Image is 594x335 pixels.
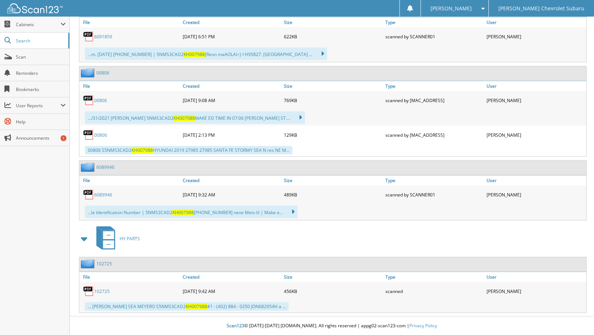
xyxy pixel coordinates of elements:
[16,54,66,60] span: Scan
[181,17,282,27] a: Created
[282,93,384,108] div: 769KB
[16,135,66,141] span: Announcements
[172,209,194,216] span: KH007988
[79,81,181,91] a: File
[282,175,384,185] a: Size
[96,261,112,267] a: 102725
[83,31,94,42] img: PDF.png
[83,95,94,106] img: PDF.png
[16,119,66,125] span: Help
[282,17,384,27] a: Size
[409,322,437,329] a: Privacy Policy
[384,93,485,108] div: scanned by [MAC_ADDRESS]
[96,164,114,170] a: 6089946
[384,284,485,299] div: scanned
[186,303,207,310] span: KH007988
[430,6,472,11] span: [PERSON_NAME]
[81,68,96,77] img: folder2.png
[16,38,65,44] span: Search
[94,132,107,138] a: 00806
[384,175,485,185] a: Type
[81,259,96,268] img: folder2.png
[181,81,282,91] a: Created
[83,286,94,297] img: PDF.png
[7,3,63,13] img: scan123-logo-white.svg
[94,288,110,294] a: 102725
[94,34,112,40] a: 6091859
[485,93,586,108] div: [PERSON_NAME]
[183,51,205,57] span: KH007988
[181,187,282,202] div: [DATE] 9:32 AM
[181,29,282,44] div: [DATE] 6:51 PM
[83,189,94,200] img: PDF.png
[174,115,195,121] span: KH007988
[181,93,282,108] div: [DATE] 9:08 AM
[83,129,94,140] img: PDF.png
[485,284,586,299] div: [PERSON_NAME]
[384,81,485,91] a: Type
[384,187,485,202] div: scanned by SCANNER01
[282,29,384,44] div: 622KB
[16,70,66,76] span: Reminders
[485,272,586,282] a: User
[485,128,586,142] div: [PERSON_NAME]
[282,128,384,142] div: 129KB
[384,128,485,142] div: scanned by [MAC_ADDRESS]
[384,272,485,282] a: Type
[85,48,327,60] div: ...m. [DATE] [PHONE_NUMBER] | 5NMS3CAD2 [Reon maAOLAl=} I H95827. [GEOGRAPHIC_DATA] ...
[181,272,282,282] a: Created
[92,224,140,253] a: HY PARTS
[282,284,384,299] div: 456KB
[485,81,586,91] a: User
[94,192,112,198] a: 6089946
[485,175,586,185] a: User
[227,322,244,329] span: Scan123
[85,206,298,218] div: ...le Identification Number | 5NMS3CAD2 [PHONE_NUMBER] neve Meio lil | Make e...
[485,17,586,27] a: User
[384,17,485,27] a: Type
[181,128,282,142] div: [DATE] 2:13 PM
[94,97,107,104] a: 00806
[181,175,282,185] a: Created
[120,235,140,242] span: HY PARTS
[70,317,594,335] div: © [DATE]-[DATE] [DOMAIN_NAME]. All rights reserved | appg02-scan123-com |
[16,21,61,28] span: Cabinets
[181,284,282,299] div: [DATE] 9:42 AM
[81,163,96,172] img: folder2.png
[384,29,485,44] div: scanned by SCANNER01
[498,6,584,11] span: [PERSON_NAME] Chevrolet Subaru
[16,86,66,93] span: Bookmarks
[282,81,384,91] a: Size
[85,111,305,124] div: .../31/2021 [PERSON_NAME] 5NMS3CAD2 MAKE ED TIME IN 07:06 [PERSON_NAME] ST....
[485,29,586,44] div: [PERSON_NAME]
[79,272,181,282] a: File
[131,147,153,153] span: KH007988
[96,70,109,76] a: 00806
[79,17,181,27] a: File
[61,135,66,141] div: 1
[282,187,384,202] div: 489KB
[85,146,292,154] div: 00806 S5NMS3CAD2 HYUNDAI 2019 27985 27985 SANTA FE STORMY SEA N res NE M...
[16,102,61,109] span: User Reports
[282,272,384,282] a: Size
[85,302,289,311] div: ... [PERSON_NAME] SEA MEYERO S5NMS3CAD2 #1 - (402) 884 - 0250 JON682954H a ...
[79,175,181,185] a: File
[485,187,586,202] div: [PERSON_NAME]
